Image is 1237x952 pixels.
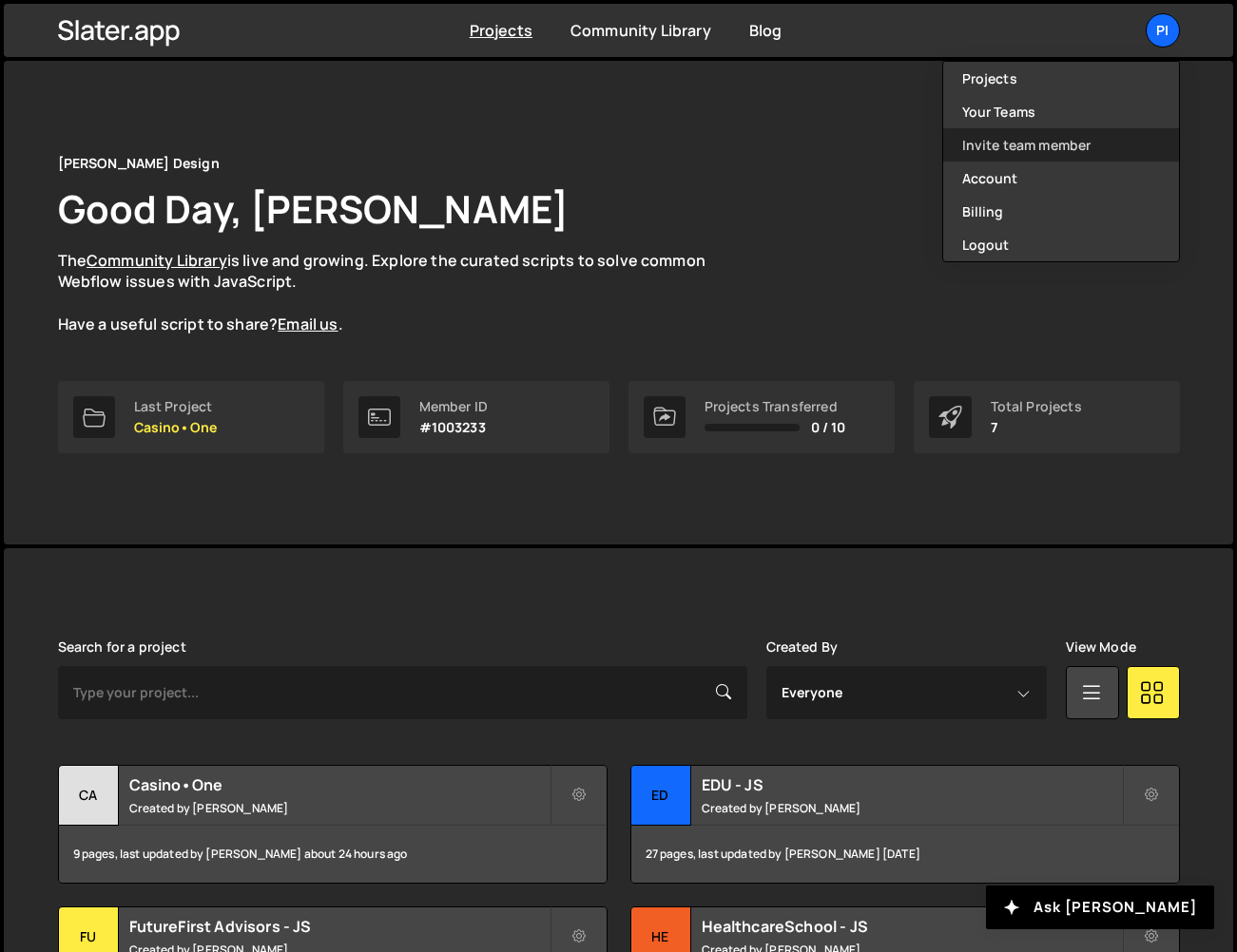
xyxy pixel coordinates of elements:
a: Projects [943,62,1179,95]
a: Billing [943,195,1179,228]
p: Casino•One [134,420,218,435]
p: 7 [991,420,1082,435]
a: Email us [278,314,338,334]
small: Created by [PERSON_NAME] [702,800,1122,816]
label: Created By [766,639,839,655]
div: Total Projects [991,399,1082,414]
a: Last Project Casino•One [58,381,324,453]
a: Projects [470,20,532,41]
div: 9 pages, last updated by [PERSON_NAME] about 24 hours ago [59,826,607,883]
input: Type your project... [58,666,747,719]
a: ED EDU - JS Created by [PERSON_NAME] 27 pages, last updated by [PERSON_NAME] [DATE] [630,765,1180,884]
div: Ca [59,766,119,826]
p: #1003233 [419,420,488,435]
a: Your Teams [943,95,1179,128]
div: Projects Transferred [705,399,846,414]
a: Invite team member [943,128,1179,162]
a: Blog [749,20,783,41]
a: Pi [1146,13,1180,48]
div: [PERSON_NAME] Design [58,152,220,175]
h1: Good Day, [PERSON_NAME] [58,182,570,235]
a: Ca Casino•One Created by [PERSON_NAME] 9 pages, last updated by [PERSON_NAME] about 24 hours ago [58,765,608,884]
h2: Casino•One [129,774,550,795]
h2: EDU - JS [702,774,1122,795]
div: ED [631,766,691,826]
h2: HealthcareSchool - JS [702,916,1122,937]
h2: FutureFirst Advisors - JS [129,916,550,937]
p: The is live and growing. Explore the curated scripts to solve common Webflow issues with JavaScri... [58,250,743,335]
div: Member ID [419,399,488,414]
a: Community Library [87,250,227,271]
a: Account [943,162,1179,195]
a: Community Library [570,20,711,41]
div: 27 pages, last updated by [PERSON_NAME] [DATE] [631,826,1179,883]
label: Search for a project [58,639,186,655]
span: 0 / 10 [811,420,846,435]
label: View Mode [1066,639,1136,655]
div: Last Project [134,399,218,414]
small: Created by [PERSON_NAME] [129,800,550,816]
button: Logout [943,228,1179,261]
button: Ask [PERSON_NAME] [986,885,1214,929]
